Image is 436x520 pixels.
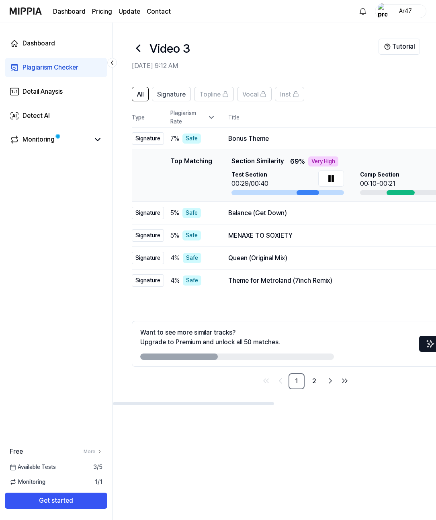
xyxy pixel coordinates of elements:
div: Signature [132,274,164,287]
button: All [132,87,149,101]
h2: [DATE] 9:12 AM [132,61,379,71]
a: Detail Anaysis [5,82,107,101]
button: Tutorial [379,39,420,55]
a: Update [119,7,140,16]
span: 3 / 5 [93,463,102,471]
span: Test Section [231,171,268,179]
span: Comp Section [360,171,399,179]
span: 7 % [170,134,179,144]
a: Go to next page [324,374,337,387]
a: Monitoring [10,135,90,144]
div: Safe [182,134,201,144]
span: All [137,90,143,99]
div: Signature [132,252,164,264]
span: Inst [280,90,291,99]
div: Top Matching [170,156,212,195]
a: 2 [306,373,322,389]
div: Ar47 [390,6,421,15]
a: Contact [147,7,171,16]
a: Go to first page [260,374,272,387]
a: Dashboard [53,7,86,16]
div: Signature [132,207,164,219]
span: Free [10,447,23,456]
div: Plagiarism Rate [170,109,215,126]
span: 4 % [170,276,180,286]
span: 5 % [170,231,179,240]
a: Pricing [92,7,112,16]
button: profileAr47 [375,4,426,18]
button: Topline [194,87,234,101]
div: Safe [183,253,201,263]
a: More [84,448,102,455]
div: Signature [132,229,164,242]
div: Signature [132,132,164,145]
a: Dashboard [5,34,107,53]
span: Available Tests [10,463,56,471]
div: Very High [308,156,338,166]
span: 4 % [170,253,180,263]
a: Go to previous page [274,374,287,387]
div: Monitoring [23,135,55,144]
div: Detect AI [23,111,50,121]
img: Sparkles [426,339,435,349]
button: Get started [5,493,107,509]
h1: Video 3 [149,39,190,58]
div: Safe [182,208,201,218]
span: Monitoring [10,478,45,486]
a: Plagiarism Checker [5,58,107,77]
span: Section Similarity [231,156,284,166]
button: Signature [152,87,191,101]
span: 1 / 1 [95,478,102,486]
div: Want to see more similar tracks? Upgrade to Premium and unlock all 50 matches. [140,328,280,347]
div: Detail Anaysis [23,87,63,97]
a: Detect AI [5,106,107,125]
div: Safe [182,230,201,240]
a: Go to last page [338,374,351,387]
div: Safe [183,275,201,286]
th: Type [132,108,164,127]
img: Help [384,43,391,50]
span: 5 % [170,208,179,218]
div: Plagiarism Checker [23,63,78,72]
button: Inst [275,87,304,101]
span: Vocal [242,90,258,99]
img: 알림 [358,6,368,16]
a: 1 [289,373,305,389]
div: 00:10-00:21 [360,179,399,189]
div: Dashboard [23,39,55,48]
span: Signature [157,90,186,99]
div: 00:29/00:40 [231,179,268,189]
span: 69 % [290,157,305,166]
img: profile [378,3,387,19]
span: Topline [199,90,221,99]
button: Vocal [237,87,272,101]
